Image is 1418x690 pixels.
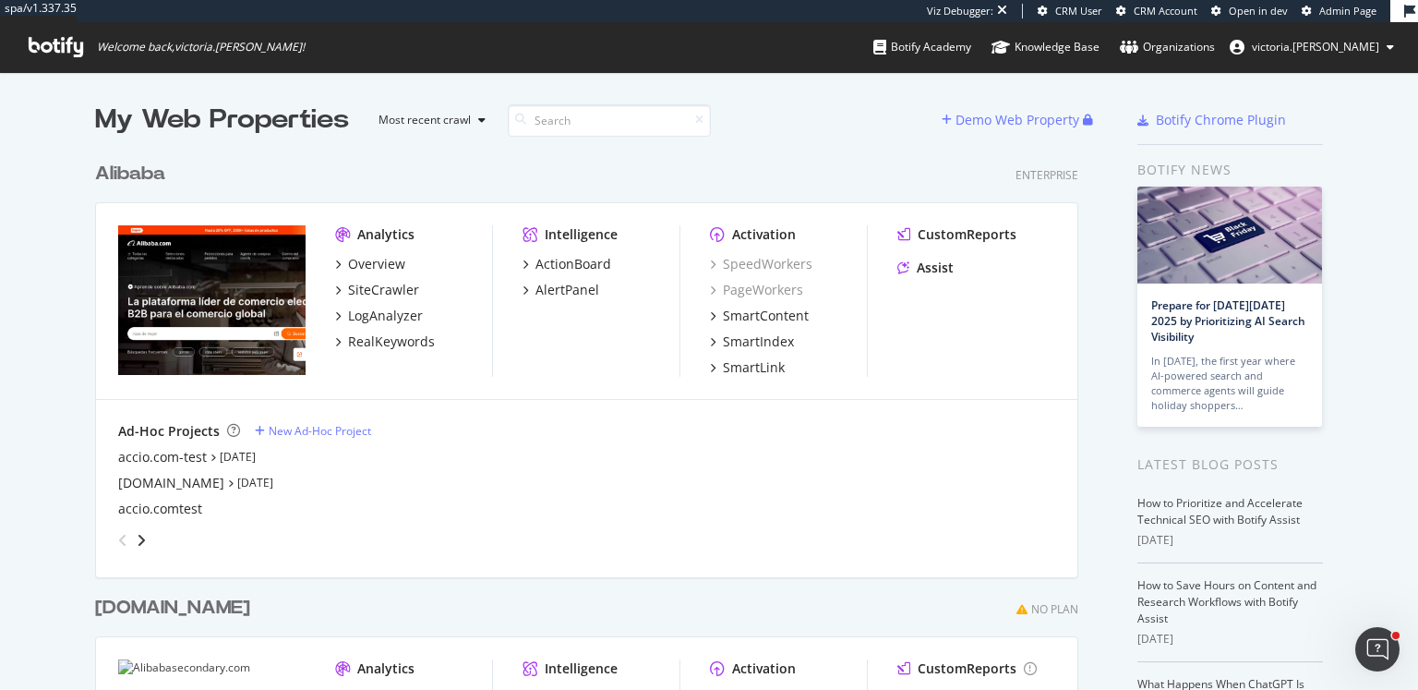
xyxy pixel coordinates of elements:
[335,281,419,299] a: SiteCrawler
[942,112,1083,127] a: Demo Web Property
[379,115,471,126] div: Most recent crawl
[710,358,785,377] a: SmartLink
[508,104,711,137] input: Search
[927,4,993,18] div: Viz Debugger:
[1120,22,1215,72] a: Organizations
[95,595,258,622] a: [DOMAIN_NAME]
[917,259,954,277] div: Assist
[348,307,423,325] div: LogAnalyzer
[1215,32,1409,62] button: victoria.[PERSON_NAME]
[991,38,1100,56] div: Knowledge Base
[1137,111,1286,129] a: Botify Chrome Plugin
[348,333,435,351] div: RealKeywords
[1137,187,1322,284] img: Prepare for Black Friday 2025 by Prioritizing AI Search Visibility
[237,475,273,490] a: [DATE]
[1031,601,1078,617] div: No Plan
[220,449,256,465] a: [DATE]
[1319,4,1376,18] span: Admin Page
[873,22,971,72] a: Botify Academy
[335,255,405,273] a: Overview
[710,307,809,325] a: SmartContent
[732,660,796,678] div: Activation
[1252,39,1379,54] span: victoria.wong
[335,307,423,325] a: LogAnalyzer
[955,111,1079,129] div: Demo Web Property
[897,225,1016,244] a: CustomReports
[1137,577,1316,626] a: How to Save Hours on Content and Research Workflows with Botify Assist
[545,225,618,244] div: Intelligence
[118,500,202,518] a: accio.comtest
[710,255,812,273] a: SpeedWorkers
[118,422,220,441] div: Ad-Hoc Projects
[897,259,954,277] a: Assist
[364,105,493,135] button: Most recent crawl
[135,531,148,550] div: angle-right
[545,660,618,678] div: Intelligence
[942,105,1083,135] button: Demo Web Property
[255,423,371,439] a: New Ad-Hoc Project
[1156,111,1286,129] div: Botify Chrome Plugin
[1055,4,1102,18] span: CRM User
[118,474,224,492] a: [DOMAIN_NAME]
[918,660,1016,678] div: CustomReports
[1302,4,1376,18] a: Admin Page
[535,281,599,299] div: AlertPanel
[269,423,371,439] div: New Ad-Hoc Project
[1137,532,1323,549] div: [DATE]
[723,307,809,325] div: SmartContent
[1151,354,1308,413] div: In [DATE], the first year where AI-powered search and commerce agents will guide holiday shoppers…
[723,358,785,377] div: SmartLink
[97,40,305,54] span: Welcome back, victoria.[PERSON_NAME] !
[95,102,349,139] div: My Web Properties
[1137,495,1303,527] a: How to Prioritize and Accelerate Technical SEO with Botify Assist
[918,225,1016,244] div: CustomReports
[111,526,135,555] div: angle-left
[732,225,796,244] div: Activation
[357,225,415,244] div: Analytics
[1229,4,1288,18] span: Open in dev
[523,255,611,273] a: ActionBoard
[348,255,405,273] div: Overview
[1120,38,1215,56] div: Organizations
[1015,167,1078,183] div: Enterprise
[95,161,165,188] div: Alibaba
[897,660,1037,678] a: CustomReports
[348,281,419,299] div: SiteCrawler
[1116,4,1197,18] a: CRM Account
[723,333,794,351] div: SmartIndex
[1137,631,1323,648] div: [DATE]
[535,255,611,273] div: ActionBoard
[1355,627,1400,672] iframe: Intercom live chat
[118,225,306,375] img: alibaba.com
[335,333,435,351] a: RealKeywords
[118,448,207,466] a: accio.com-test
[95,161,173,188] a: Alibaba
[1038,4,1102,18] a: CRM User
[991,22,1100,72] a: Knowledge Base
[873,38,971,56] div: Botify Academy
[710,333,794,351] a: SmartIndex
[710,281,803,299] a: PageWorkers
[1137,454,1323,475] div: Latest Blog Posts
[523,281,599,299] a: AlertPanel
[95,595,250,622] div: [DOMAIN_NAME]
[1134,4,1197,18] span: CRM Account
[1151,297,1305,345] a: Prepare for [DATE][DATE] 2025 by Prioritizing AI Search Visibility
[1137,160,1323,180] div: Botify news
[1211,4,1288,18] a: Open in dev
[357,660,415,678] div: Analytics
